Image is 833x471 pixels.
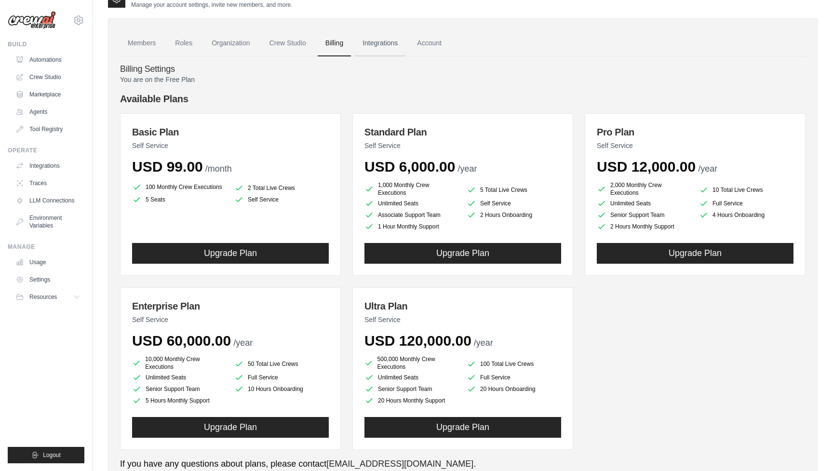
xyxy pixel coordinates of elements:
[785,425,833,471] iframe: Chat Widget
[132,355,227,371] li: 10,000 Monthly Crew Executions
[318,30,351,56] a: Billing
[467,199,561,208] li: Self Service
[12,69,84,85] a: Crew Studio
[8,147,84,154] div: Operate
[467,210,561,220] li: 2 Hours Onboarding
[132,396,227,405] li: 5 Hours Monthly Support
[120,64,806,75] h4: Billing Settings
[467,384,561,394] li: 20 Hours Onboarding
[364,373,459,382] li: Unlimited Seats
[467,183,561,197] li: 5 Total Live Crews
[364,222,459,231] li: 1 Hour Monthly Support
[364,396,459,405] li: 20 Hours Monthly Support
[364,417,561,438] button: Upgrade Plan
[698,164,717,174] span: /year
[234,373,329,382] li: Full Service
[364,125,561,139] h3: Standard Plan
[167,30,200,56] a: Roles
[12,104,84,120] a: Agents
[234,384,329,394] li: 10 Hours Onboarding
[409,30,449,56] a: Account
[12,193,84,208] a: LLM Connections
[120,30,163,56] a: Members
[699,183,793,197] li: 10 Total Live Crews
[364,355,459,371] li: 500,000 Monthly Crew Executions
[597,125,793,139] h3: Pro Plan
[597,222,691,231] li: 2 Hours Monthly Support
[364,333,471,349] span: USD 120,000.00
[120,458,806,471] p: If you have any questions about plans, please contact .
[326,459,473,469] a: [EMAIL_ADDRESS][DOMAIN_NAME]
[233,338,253,348] span: /year
[699,199,793,208] li: Full Service
[12,52,84,67] a: Automations
[204,30,257,56] a: Organization
[234,183,329,193] li: 2 Total Live Crews
[597,210,691,220] li: Senior Support Team
[467,373,561,382] li: Full Service
[132,333,231,349] span: USD 60,000.00
[132,315,329,324] p: Self Service
[132,195,227,204] li: 5 Seats
[132,373,227,382] li: Unlimited Seats
[597,159,696,175] span: USD 12,000.00
[132,125,329,139] h3: Basic Plan
[364,299,561,313] h3: Ultra Plan
[205,164,232,174] span: /month
[132,243,329,264] button: Upgrade Plan
[234,195,329,204] li: Self Service
[12,210,84,233] a: Environment Variables
[132,159,203,175] span: USD 99.00
[699,210,793,220] li: 4 Hours Onboarding
[474,338,493,348] span: /year
[364,315,561,324] p: Self Service
[131,1,292,9] p: Manage your account settings, invite new members, and more.
[132,181,227,193] li: 100 Monthly Crew Executions
[132,299,329,313] h3: Enterprise Plan
[120,92,806,106] h4: Available Plans
[234,357,329,371] li: 50 Total Live Crews
[12,175,84,191] a: Traces
[364,210,459,220] li: Associate Support Team
[355,30,405,56] a: Integrations
[12,255,84,270] a: Usage
[262,30,314,56] a: Crew Studio
[132,384,227,394] li: Senior Support Team
[597,181,691,197] li: 2,000 Monthly Crew Executions
[364,141,561,150] p: Self Service
[12,289,84,305] button: Resources
[457,164,477,174] span: /year
[467,357,561,371] li: 100 Total Live Crews
[364,243,561,264] button: Upgrade Plan
[132,417,329,438] button: Upgrade Plan
[132,141,329,150] p: Self Service
[12,158,84,174] a: Integrations
[364,199,459,208] li: Unlimited Seats
[8,447,84,463] button: Logout
[597,141,793,150] p: Self Service
[29,293,57,301] span: Resources
[8,243,84,251] div: Manage
[8,40,84,48] div: Build
[12,121,84,137] a: Tool Registry
[597,199,691,208] li: Unlimited Seats
[364,384,459,394] li: Senior Support Team
[120,75,806,84] p: You are on the Free Plan
[8,11,56,29] img: Logo
[597,243,793,264] button: Upgrade Plan
[12,272,84,287] a: Settings
[364,181,459,197] li: 1,000 Monthly Crew Executions
[43,451,61,459] span: Logout
[364,159,455,175] span: USD 6,000.00
[12,87,84,102] a: Marketplace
